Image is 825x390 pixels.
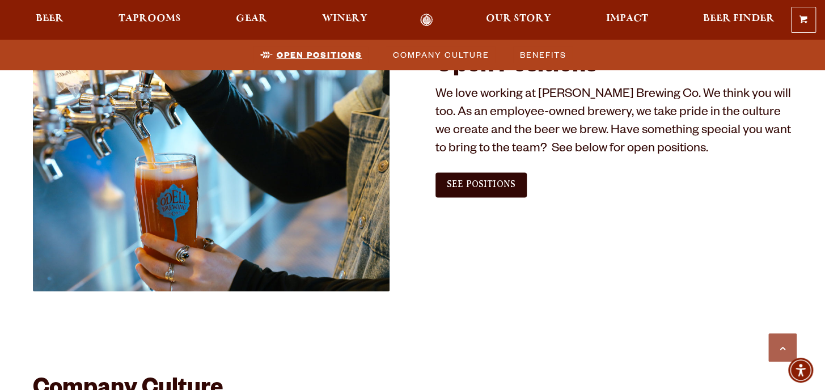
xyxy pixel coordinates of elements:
[33,54,390,291] img: Jobs_1
[435,87,793,159] p: We love working at [PERSON_NAME] Brewing Co. We think you will too. As an employee-owned brewery,...
[447,179,515,189] span: See Positions
[788,358,813,383] div: Accessibility Menu
[236,14,267,23] span: Gear
[111,14,188,26] a: Taprooms
[696,14,782,26] a: Beer Finder
[405,14,447,26] a: Odell Home
[513,46,572,63] a: Benefits
[599,14,655,26] a: Impact
[119,14,181,23] span: Taprooms
[486,14,551,23] span: Our Story
[435,172,527,197] a: See Positions
[393,46,489,63] span: Company Culture
[277,46,362,63] span: Open Positions
[229,14,274,26] a: Gear
[479,14,559,26] a: Our Story
[768,333,797,362] a: Scroll to top
[386,46,495,63] a: Company Culture
[253,46,368,63] a: Open Positions
[322,14,367,23] span: Winery
[315,14,375,26] a: Winery
[606,14,648,23] span: Impact
[520,46,566,63] span: Benefits
[703,14,775,23] span: Beer Finder
[36,14,64,23] span: Beer
[28,14,71,26] a: Beer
